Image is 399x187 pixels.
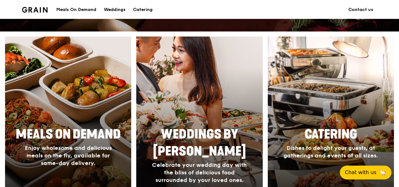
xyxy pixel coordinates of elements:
a: Contact us [345,0,377,19]
span: 🦙 [379,169,386,176]
div: Weddings [104,0,126,19]
button: Chat with us🦙 [340,166,391,179]
div: Catering [133,0,153,19]
span: Weddings by [PERSON_NAME] [153,127,246,159]
span: Chat with us [345,169,376,176]
span: Dishes to delight your guests, at gatherings and events of all sizes. [284,144,378,159]
span: Catering [305,127,357,142]
img: Grain [22,7,48,13]
span: Enjoy wholesome and delicious meals on the fly, available for same-day delivery. [25,144,112,167]
span: Meals On Demand [16,127,121,142]
div: Meals On Demand [56,0,96,19]
a: Catering [129,0,156,19]
span: Celebrate your wedding day with the bliss of delicious food surrounded by your loved ones. [152,161,247,184]
a: Weddings [100,0,129,19]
